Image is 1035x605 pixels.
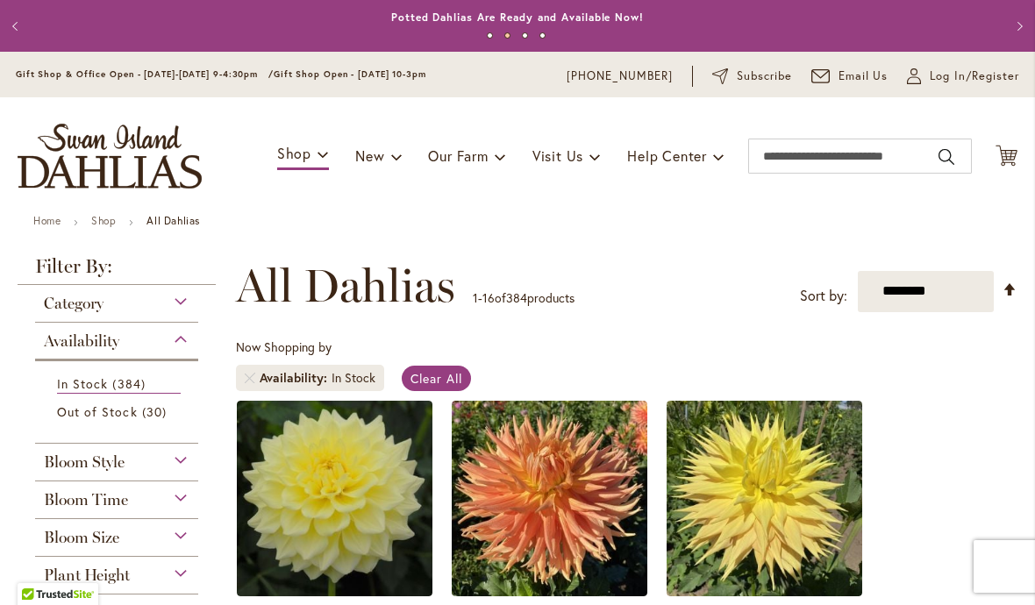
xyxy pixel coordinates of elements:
[487,32,493,39] button: 1 of 4
[522,32,528,39] button: 3 of 4
[57,375,108,392] span: In Stock
[112,374,149,393] span: 384
[236,260,455,312] span: All Dahlias
[142,402,171,421] span: 30
[402,366,471,391] a: Clear All
[811,68,889,85] a: Email Us
[146,214,200,227] strong: All Dahlias
[907,68,1019,85] a: Log In/Register
[44,452,125,472] span: Bloom Style
[44,528,119,547] span: Bloom Size
[44,490,128,509] span: Bloom Time
[667,401,862,596] img: AC Jeri
[532,146,583,165] span: Visit Us
[57,403,138,420] span: Out of Stock
[18,257,216,285] strong: Filter By:
[473,289,478,306] span: 1
[57,374,181,394] a: In Stock 384
[237,401,432,596] img: A-Peeling
[260,369,332,387] span: Availability
[57,402,181,421] a: Out of Stock 30
[44,294,103,313] span: Category
[245,373,255,383] a: Remove Availability In Stock
[667,583,862,600] a: AC Jeri
[274,68,426,80] span: Gift Shop Open - [DATE] 10-3pm
[428,146,488,165] span: Our Farm
[452,401,647,596] img: AC BEN
[473,284,575,312] p: - of products
[33,214,61,227] a: Home
[236,338,332,355] span: Now Shopping by
[627,146,707,165] span: Help Center
[91,214,116,227] a: Shop
[277,144,311,162] span: Shop
[506,289,527,306] span: 384
[13,543,62,592] iframe: Launch Accessibility Center
[355,146,384,165] span: New
[539,32,546,39] button: 4 of 4
[504,32,510,39] button: 2 of 4
[44,566,130,585] span: Plant Height
[482,289,495,306] span: 16
[332,369,375,387] div: In Stock
[712,68,792,85] a: Subscribe
[16,68,274,80] span: Gift Shop & Office Open - [DATE]-[DATE] 9-4:30pm /
[452,583,647,600] a: AC BEN
[18,124,202,189] a: store logo
[567,68,673,85] a: [PHONE_NUMBER]
[839,68,889,85] span: Email Us
[237,583,432,600] a: A-Peeling
[410,370,462,387] span: Clear All
[391,11,644,24] a: Potted Dahlias Are Ready and Available Now!
[930,68,1019,85] span: Log In/Register
[1000,9,1035,44] button: Next
[44,331,119,351] span: Availability
[737,68,792,85] span: Subscribe
[800,280,847,312] label: Sort by:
